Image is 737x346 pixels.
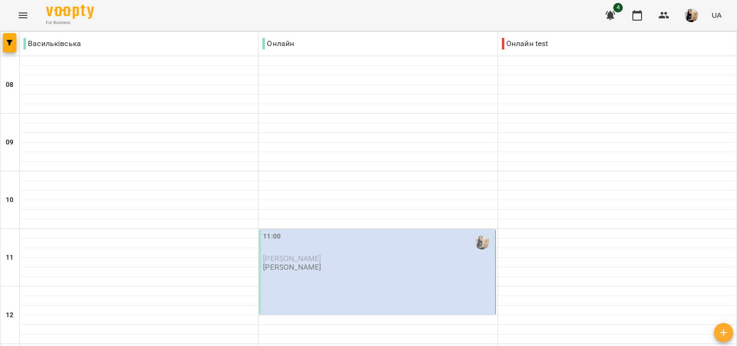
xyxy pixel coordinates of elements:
[475,235,489,250] img: Ботіна Ірина Олегівна
[24,38,81,49] p: Васильківська
[12,4,35,27] button: Menu
[262,38,294,49] p: Онлайн
[6,310,13,321] h6: 12
[263,231,281,242] label: 11:00
[6,195,13,205] h6: 10
[46,20,94,26] span: For Business
[46,5,94,19] img: Voopty Logo
[685,9,698,22] img: e5f873b026a3950b3a8d4ef01e3c1baa.jpeg
[714,323,733,342] button: Створити урок
[263,263,321,271] p: [PERSON_NAME]
[263,254,321,263] span: [PERSON_NAME]
[6,137,13,148] h6: 09
[502,38,548,49] p: Онлайн test
[6,252,13,263] h6: 11
[613,3,623,12] span: 4
[6,80,13,90] h6: 08
[712,10,722,20] span: UA
[708,6,725,24] button: UA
